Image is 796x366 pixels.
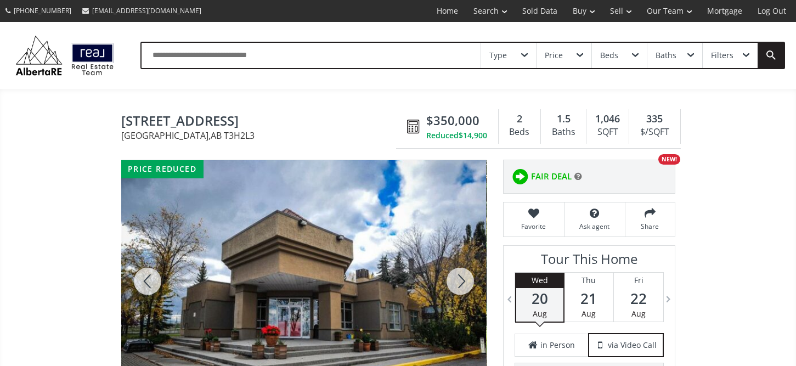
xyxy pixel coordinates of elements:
[14,6,71,15] span: [PHONE_NUMBER]
[658,154,680,165] div: NEW!
[546,112,580,126] div: 1.5
[509,222,558,231] span: Favorite
[516,273,563,288] div: Wed
[121,114,402,131] span: 304 Village Mews SW #7
[545,52,563,59] div: Price
[515,251,664,272] h3: Tour This Home
[77,1,207,21] a: [EMAIL_ADDRESS][DOMAIN_NAME]
[516,291,563,306] span: 20
[533,308,547,319] span: Aug
[635,112,674,126] div: 335
[631,222,669,231] span: Share
[426,130,487,141] div: Reduced
[570,222,619,231] span: Ask agent
[489,52,507,59] div: Type
[531,171,572,182] span: FAIR DEAL
[459,130,487,141] span: $14,900
[711,52,733,59] div: Filters
[582,308,596,319] span: Aug
[608,340,657,351] span: via Video Call
[600,52,618,59] div: Beds
[564,291,613,306] span: 21
[614,273,663,288] div: Fri
[614,291,663,306] span: 22
[121,131,402,140] span: [GEOGRAPHIC_DATA] , AB T3H2L3
[426,112,479,129] span: $350,000
[564,273,613,288] div: Thu
[656,52,676,59] div: Baths
[504,124,535,140] div: Beds
[509,166,531,188] img: rating icon
[540,340,575,351] span: in Person
[631,308,646,319] span: Aug
[546,124,580,140] div: Baths
[92,6,201,15] span: [EMAIL_ADDRESS][DOMAIN_NAME]
[504,112,535,126] div: 2
[121,160,204,178] div: price reduced
[592,124,623,140] div: SQFT
[11,33,118,78] img: Logo
[595,112,620,126] span: 1,046
[635,124,674,140] div: $/SQFT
